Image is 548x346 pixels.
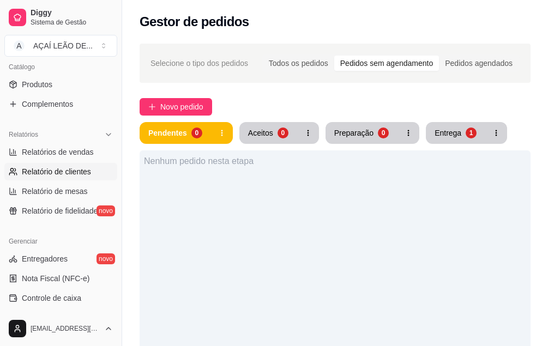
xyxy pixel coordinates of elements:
a: Entregadoresnovo [4,250,117,268]
a: Relatório de mesas [4,183,117,200]
span: Entregadores [22,253,68,264]
div: 0 [278,128,288,138]
div: Pendentes [148,128,187,138]
span: [EMAIL_ADDRESS][DOMAIN_NAME] [31,324,100,333]
div: Preparação [334,128,374,138]
a: Complementos [4,95,117,113]
div: Pedidos sem agendamento [334,56,439,71]
div: Catálogo [4,58,117,76]
button: Novo pedido [140,98,212,116]
span: Complementos [22,99,73,110]
span: Controle de caixa [22,293,81,303]
button: Entrega1 [426,122,485,144]
div: 0 [191,128,202,138]
div: Entrega [435,128,461,138]
a: Relatórios de vendas [4,143,117,161]
span: Sistema de Gestão [31,18,113,27]
a: DiggySistema de Gestão [4,4,117,31]
span: plus [148,103,156,111]
a: Controle de fiado [4,309,117,326]
span: Relatório de mesas [22,186,88,197]
a: Relatório de fidelidadenovo [4,202,117,220]
div: AÇAÍ LEÃO DE ... [33,40,93,51]
div: Aceitos [248,128,273,138]
button: [EMAIL_ADDRESS][DOMAIN_NAME] [4,315,117,342]
span: Produtos [22,79,52,90]
div: Gerenciar [4,233,117,250]
span: A [14,40,25,51]
div: Nenhum pedido nesta etapa [144,155,526,168]
span: Diggy [31,8,113,18]
div: 0 [378,128,389,138]
div: Todos os pedidos [263,56,334,71]
h2: Gestor de pedidos [140,13,249,31]
a: Produtos [4,76,117,93]
span: Relatórios de vendas [22,147,94,157]
span: Nota Fiscal (NFC-e) [22,273,89,284]
button: Aceitos0 [239,122,297,144]
button: Pendentes0 [140,122,211,144]
span: Selecione o tipo dos pedidos [150,57,248,69]
button: Select a team [4,35,117,57]
a: Controle de caixa [4,289,117,307]
span: Relatório de fidelidade [22,205,98,216]
a: Relatório de clientes [4,163,117,180]
a: Nota Fiscal (NFC-e) [4,270,117,287]
span: Relatórios [9,130,38,139]
button: Preparação0 [326,122,398,144]
div: Pedidos agendados [439,56,519,71]
span: Novo pedido [160,101,203,113]
span: Relatório de clientes [22,166,91,177]
div: 1 [466,128,477,138]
